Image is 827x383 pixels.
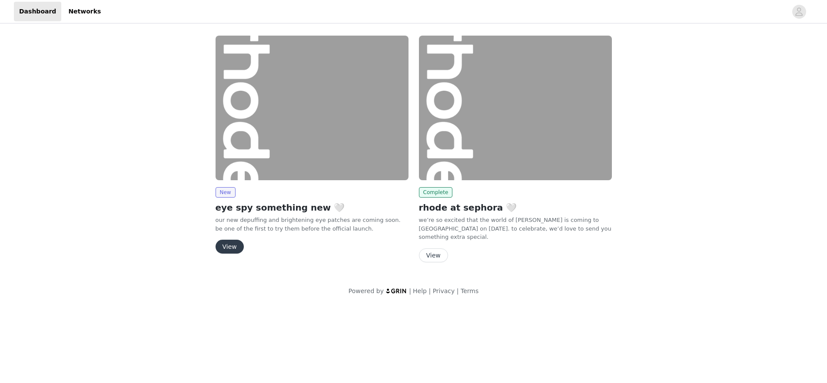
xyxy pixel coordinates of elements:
span: | [428,287,431,294]
a: Help [413,287,427,294]
img: rhode skin [216,36,409,180]
a: Privacy [433,287,455,294]
h2: rhode at sephora 🤍 [419,201,612,214]
h2: eye spy something new 🤍 [216,201,409,214]
a: Networks [63,2,106,21]
img: rhode skin [419,36,612,180]
span: | [409,287,411,294]
p: we’re so excited that the world of [PERSON_NAME] is coming to [GEOGRAPHIC_DATA] on [DATE]. to cel... [419,216,612,241]
p: our new depuffing and brightening eye patches are coming soon. be one of the first to try them be... [216,216,409,233]
img: logo [385,288,407,294]
a: View [216,244,244,250]
button: View [216,240,244,254]
span: New [216,187,236,198]
a: Terms [461,287,478,294]
button: View [419,248,448,262]
span: | [457,287,459,294]
span: Complete [419,187,453,198]
a: View [419,252,448,259]
a: Dashboard [14,2,61,21]
span: Powered by [349,287,384,294]
div: avatar [795,5,803,19]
